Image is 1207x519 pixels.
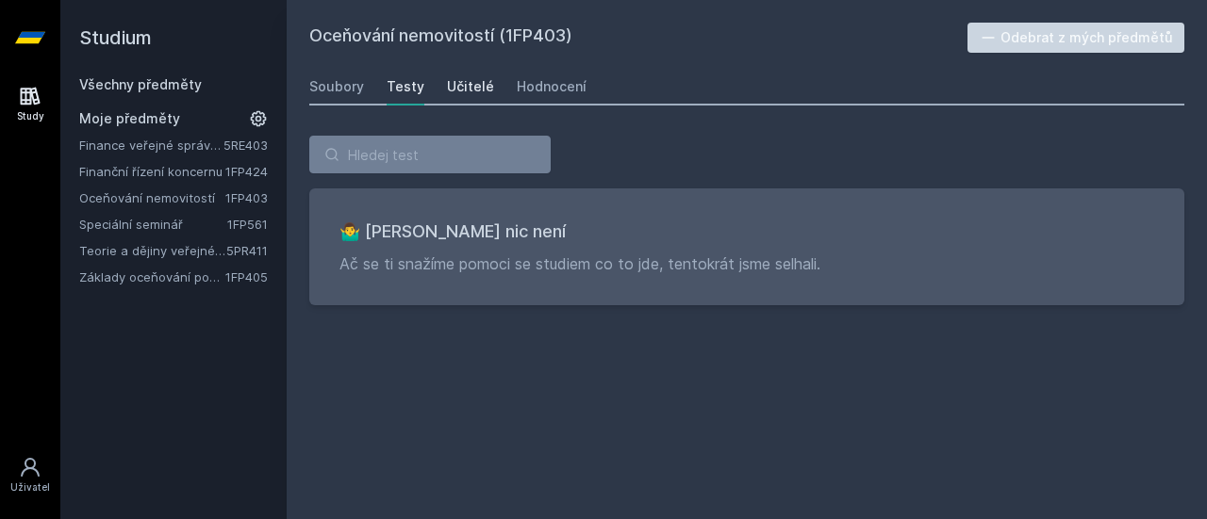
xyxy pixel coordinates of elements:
a: Finance veřejné správy a veřejného sektoru [79,136,223,154]
a: Teorie a dějiny veřejné správy [79,241,226,260]
a: Učitelé [447,68,494,105]
a: 1FP561 [227,217,268,232]
div: Uživatel [10,480,50,495]
span: Moje předměty [79,109,180,128]
a: Finanční řízení koncernu [79,162,225,181]
a: Study [4,75,57,133]
a: 1FP424 [225,164,268,179]
a: 5RE403 [223,138,268,153]
a: 1FP405 [225,269,268,284]
a: Speciální seminář [79,215,227,234]
div: Testy [387,77,424,96]
h2: Oceňování nemovitostí (1FP403) [309,23,967,53]
div: Učitelé [447,77,494,96]
a: Uživatel [4,446,57,504]
input: Hledej test [309,136,551,173]
a: Všechny předměty [79,76,202,92]
a: Oceňování nemovitostí [79,188,225,207]
a: Testy [387,68,424,105]
a: 5PR411 [226,243,268,258]
div: Study [17,109,44,123]
a: Soubory [309,68,364,105]
a: Základy oceňování podniku [79,268,225,286]
p: Ač se ti snažíme pomoci se studiem co to jde, tentokrát jsme selhali. [339,252,1154,275]
a: Hodnocení [517,68,587,105]
a: 1FP403 [225,190,268,205]
div: Hodnocení [517,77,587,96]
div: Soubory [309,77,364,96]
button: Odebrat z mých předmětů [967,23,1185,53]
h3: 🤷‍♂️ [PERSON_NAME] nic není [339,219,1154,245]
